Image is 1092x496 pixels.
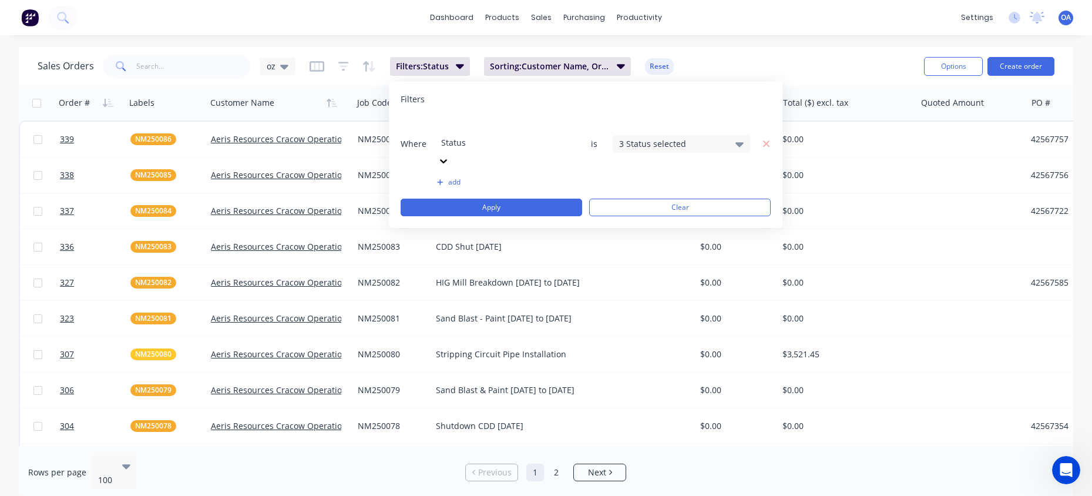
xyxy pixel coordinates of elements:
div: 100 [98,474,115,486]
div: NM250084 [358,205,423,217]
span: oz [267,60,275,72]
span: 306 [60,384,74,396]
span: Filters: Status [396,61,449,72]
span: Next [588,467,606,478]
div: 3 Status selected [619,138,725,150]
div: PO # [1031,97,1050,109]
a: 304 [60,408,130,444]
div: products [479,9,525,26]
div: Order # [59,97,90,109]
a: Previous page [466,467,518,478]
img: Factory [21,9,39,26]
div: $0.00 [782,133,905,145]
a: 336 [60,229,130,264]
div: $0.00 [782,384,905,396]
div: $0.00 [700,277,770,289]
span: NM250080 [135,348,172,360]
div: NM250085 [358,169,423,181]
a: 323 [60,301,130,336]
button: NM250086 [130,133,176,145]
a: Page 2 [547,464,565,481]
span: Previous [478,467,512,478]
div: NM250083 [358,241,423,253]
div: Sand Blast - Paint [DATE] to [DATE] [436,313,678,324]
a: 327 [60,265,130,300]
span: Rows per page [28,467,86,478]
div: $0.00 [700,348,770,360]
a: 337 [60,193,130,229]
div: NM250081 [358,313,423,324]
span: 338 [60,169,74,181]
span: 336 [60,241,74,253]
button: NM250084 [130,205,176,217]
span: Where [401,138,436,150]
span: 304 [60,420,74,432]
div: Shutdown CDD [DATE] [436,420,678,432]
div: NM250079 [358,384,423,396]
div: Stripping Circuit Pipe Installation [436,348,678,360]
div: $0.00 [782,420,905,432]
ul: Pagination [461,464,631,481]
button: NM250082 [130,277,176,289]
button: Options [924,57,983,76]
div: $0.00 [700,313,770,324]
button: Filters:Status [390,57,470,76]
button: NM250083 [130,241,176,253]
button: Clear [589,199,771,216]
a: Aeris Resources Cracow Operations [211,169,351,180]
a: Aeris Resources Cracow Operations [211,348,351,360]
div: $0.00 [700,384,770,396]
div: HIG Mill Breakdown [DATE] to [DATE] [436,277,678,289]
a: Aeris Resources Cracow Operations [211,384,351,396]
input: Search... [136,55,251,78]
a: 339 [60,122,130,157]
a: 306 [60,373,130,408]
a: 338 [60,157,130,193]
div: NM250078 [358,420,423,432]
div: sales [525,9,557,26]
div: purchasing [557,9,611,26]
button: NM250081 [130,313,176,324]
button: Create order [987,57,1054,76]
span: 323 [60,313,74,324]
span: NM250086 [135,133,172,145]
div: CDD Shut [DATE] [436,241,678,253]
button: Sorting:Customer Name, Order # [484,57,631,76]
a: 307 [60,337,130,372]
button: NM250080 [130,348,176,360]
span: 307 [60,348,74,360]
a: dashboard [424,9,479,26]
button: NM250078 [130,420,176,432]
div: Status [441,136,537,149]
a: Aeris Resources Cracow Operations [211,277,351,288]
button: NM250079 [130,384,176,396]
div: Customer Name [210,97,274,109]
a: Aeris Resources Cracow Operations [211,241,351,252]
span: NM250079 [135,384,172,396]
div: $0.00 [700,420,770,432]
button: Reset [645,58,674,75]
a: Next page [574,467,626,478]
span: 339 [60,133,74,145]
div: $0.00 [782,277,905,289]
a: 293 [60,444,130,480]
span: NM250081 [135,313,172,324]
button: Apply [401,199,582,216]
div: Labels [129,97,154,109]
h1: Sales Orders [38,61,94,72]
div: $0.00 [782,313,905,324]
a: Aeris Resources Cracow Operations [211,133,351,145]
div: Quoted Amount [921,97,984,109]
div: $0.00 [782,205,905,217]
div: Total ($) excl. tax [783,97,848,109]
button: add [437,177,575,187]
div: $0.00 [782,241,905,253]
div: $0.00 [700,241,770,253]
span: NM250085 [135,169,172,181]
span: Sorting: Customer Name, Order # [490,61,610,72]
span: NM250083 [135,241,172,253]
a: Aeris Resources Cracow Operations [211,313,351,324]
span: NM250084 [135,205,172,217]
span: NM250082 [135,277,172,289]
span: 337 [60,205,74,217]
